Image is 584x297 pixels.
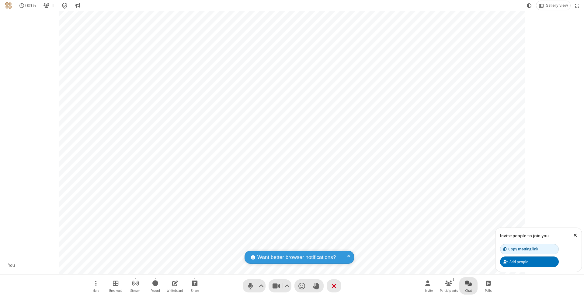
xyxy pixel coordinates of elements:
button: End or leave meeting [327,279,341,292]
button: Start recording [146,277,164,295]
button: Raise hand [309,279,324,292]
button: Open chat [459,277,478,295]
button: Open shared whiteboard [166,277,184,295]
span: Participants [440,289,458,292]
span: More [92,289,99,292]
span: Gallery view [546,3,568,8]
label: Invite people to join you [500,233,549,239]
button: Close popover [569,228,582,243]
button: Start streaming [126,277,144,295]
button: Conversation [73,1,82,10]
img: QA Selenium DO NOT DELETE OR CHANGE [5,2,12,9]
span: Chat [465,289,472,292]
div: Timer [17,1,39,10]
div: You [6,262,17,269]
div: Meeting details Encryption enabled [59,1,71,10]
button: Audio settings [257,279,266,292]
button: Video setting [283,279,291,292]
button: Add people [500,256,559,267]
button: Mute (⌘+Shift+A) [243,279,266,292]
button: Manage Breakout Rooms [106,277,125,295]
span: Polls [485,289,492,292]
span: Whiteboard [167,289,183,292]
button: Using system theme [524,1,534,10]
button: Stop video (⌘+Shift+V) [269,279,291,292]
button: Open menu [87,277,105,295]
button: Fullscreen [573,1,582,10]
span: Stream [130,289,141,292]
button: Open participant list [41,1,57,10]
span: 00:05 [25,3,36,9]
button: Copy meeting link [500,244,559,254]
span: 1 [52,3,54,9]
button: Start sharing [186,277,204,295]
button: Open poll [479,277,497,295]
span: Breakout [109,289,122,292]
span: Record [151,289,160,292]
div: 1 [451,277,456,282]
span: Invite [425,289,433,292]
span: Want better browser notifications? [257,253,336,261]
button: Send a reaction [294,279,309,292]
button: Invite participants (⌘+Shift+I) [420,277,438,295]
div: Copy meeting link [503,246,538,252]
span: Share [191,289,199,292]
button: Change layout [536,1,570,10]
button: Open participant list [440,277,458,295]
